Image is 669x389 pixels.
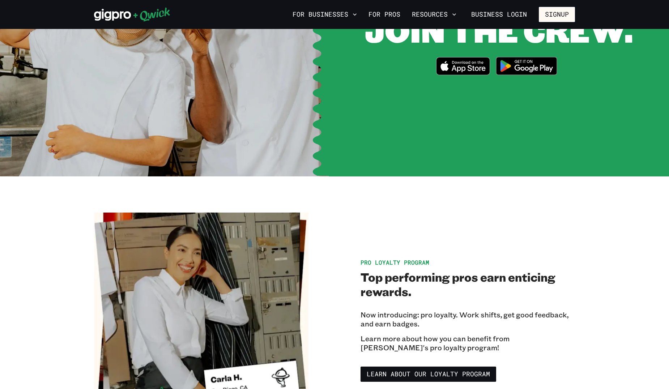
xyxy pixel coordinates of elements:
[436,57,490,77] a: Download on the App Store
[361,270,575,299] h2: Top performing pros earn enticing rewards.
[539,7,575,22] button: Signup
[465,7,533,22] a: Business Login
[361,367,496,382] a: Learn about our Loyalty Program
[491,52,562,80] img: Get it on Google Play
[361,258,429,266] span: Pro Loyalty Program
[366,8,403,21] a: For Pros
[361,310,575,328] p: Now introducing: pro loyalty. Work shifts, get good feedback, and earn badges.
[365,9,633,51] span: JOIN THE CREW.
[290,8,360,21] button: For Businesses
[409,8,459,21] button: Resources
[361,334,575,352] p: Learn more about how you can benefit from [PERSON_NAME]'s pro loyalty program!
